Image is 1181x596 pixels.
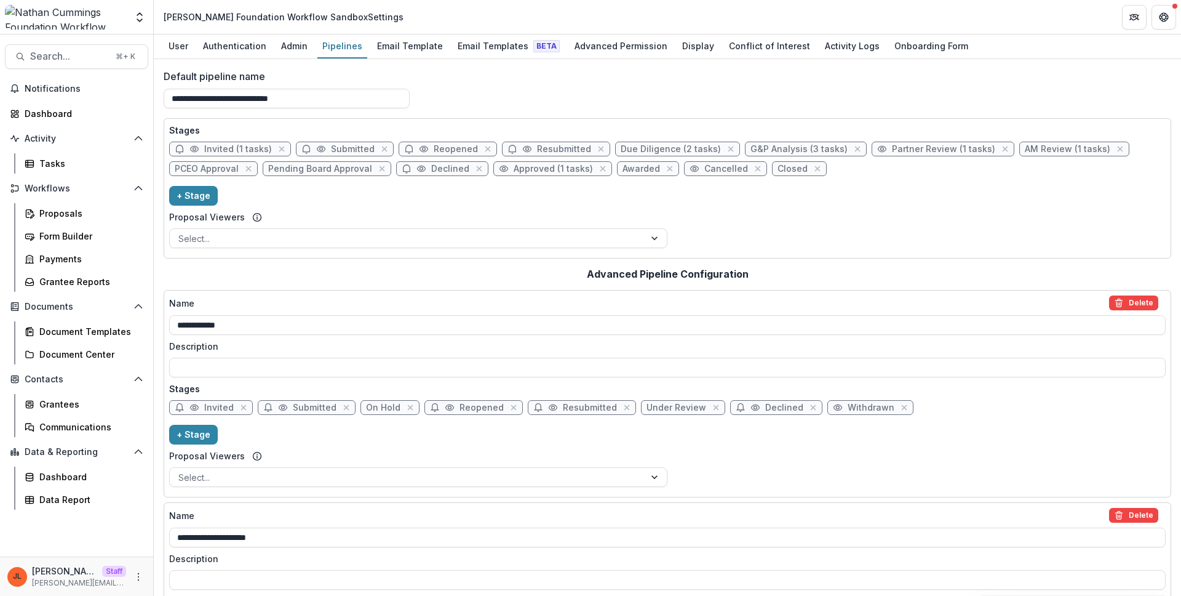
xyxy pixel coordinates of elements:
a: Activity Logs [820,34,885,58]
button: close [507,401,520,414]
div: Email Template [372,37,448,55]
span: Approved (1 tasks) [514,164,593,174]
div: ⌘ + K [113,50,138,63]
button: close [597,163,609,175]
button: close [807,401,819,414]
span: Notifications [25,84,143,94]
span: Awarded [622,164,660,174]
label: Description [169,552,1158,565]
label: Description [169,340,1158,353]
a: Advanced Permission [570,34,672,58]
button: Get Help [1151,5,1176,30]
button: Open Documents [5,297,148,316]
button: close [1114,143,1126,155]
span: Invited (1 tasks) [204,144,272,155]
button: close [482,143,494,155]
p: Stages [169,124,1166,137]
p: [PERSON_NAME] [32,565,97,578]
button: close [376,163,388,175]
a: Form Builder [20,226,148,246]
button: close [664,163,676,175]
button: close [237,401,250,414]
button: Partners [1122,5,1147,30]
div: Pipelines [317,37,367,55]
button: close [473,163,485,175]
p: Name [169,297,194,310]
button: close [595,143,607,155]
a: Tasks [20,153,148,174]
a: Grantee Reports [20,272,148,292]
button: close [378,143,391,155]
span: Activity [25,134,129,144]
button: close [242,163,255,175]
div: User [164,37,193,55]
a: User [164,34,193,58]
span: Documents [25,302,129,312]
span: Contacts [25,374,129,385]
a: Payments [20,249,148,269]
div: Admin [276,37,312,55]
span: Withdrawn [848,403,894,413]
div: Grantee Reports [39,275,138,288]
button: close [710,401,722,414]
div: Document Center [39,348,138,361]
span: Due Diligence (2 tasks) [621,144,721,155]
div: Advanced Permission [570,37,672,55]
p: Stages [169,382,1166,395]
span: Beta [533,40,560,52]
button: Open entity switcher [131,5,148,30]
span: G&P Analysis (3 tasks) [750,144,848,155]
span: Resubmitted [537,144,591,155]
a: Display [677,34,719,58]
div: Grantees [39,398,138,411]
span: Search... [30,50,108,62]
button: close [621,401,633,414]
span: AM Review (1 tasks) [1025,144,1110,155]
a: Proposals [20,203,148,223]
div: Proposals [39,207,138,220]
span: Submitted [293,403,336,413]
div: Data Report [39,493,138,506]
button: close [725,143,737,155]
button: close [999,143,1011,155]
span: Resubmitted [563,403,617,413]
button: close [404,401,416,414]
div: [PERSON_NAME] Foundation Workflow Sandbox Settings [164,10,404,23]
span: Declined [765,403,803,413]
label: Proposal Viewers [169,211,245,223]
div: Authentication [198,37,271,55]
button: Open Data & Reporting [5,442,148,462]
span: On Hold [366,403,400,413]
div: Dashboard [25,107,138,120]
div: Tasks [39,157,138,170]
button: Open Activity [5,129,148,148]
a: Data Report [20,489,148,510]
button: close [752,163,764,175]
div: Activity Logs [820,37,885,55]
span: Submitted [331,144,375,155]
label: Proposal Viewers [169,449,245,462]
button: delete [1109,508,1158,523]
img: Nathan Cummings Foundation Workflow Sandbox logo [5,5,126,30]
a: Pipelines [317,34,367,58]
a: Email Templates Beta [453,34,565,58]
span: PCEO Approval [175,164,239,174]
label: Default pipeline name [164,69,1164,84]
span: Closed [777,164,808,174]
a: Dashboard [20,467,148,487]
div: Jeanne Locker [13,573,22,581]
button: close [276,143,288,155]
p: Staff [102,566,126,577]
div: Payments [39,252,138,265]
span: Reopened [434,144,478,155]
a: Authentication [198,34,271,58]
div: Display [677,37,719,55]
span: Declined [431,164,469,174]
button: delete [1109,296,1158,310]
span: Cancelled [704,164,748,174]
span: Pending Board Approval [268,164,372,174]
nav: breadcrumb [159,8,408,26]
div: Conflict of Interest [724,37,815,55]
button: close [851,143,864,155]
div: Dashboard [39,470,138,483]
